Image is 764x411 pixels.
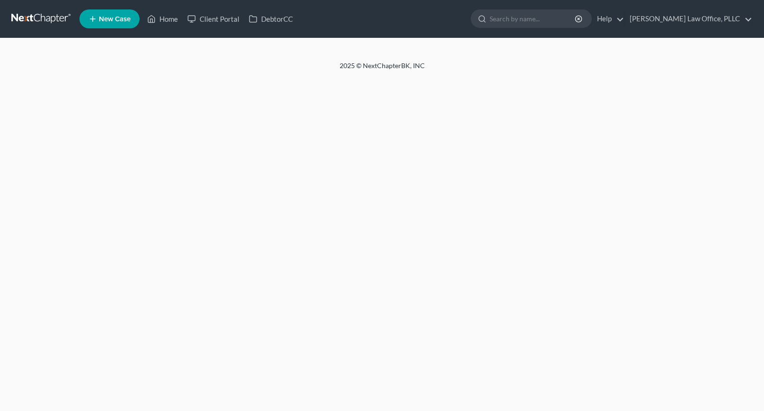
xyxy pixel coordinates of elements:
a: Help [592,10,624,27]
a: Home [142,10,183,27]
div: 2025 © NextChapterBK, INC [113,61,652,78]
a: [PERSON_NAME] Law Office, PLLC [625,10,752,27]
input: Search by name... [490,10,576,27]
a: Client Portal [183,10,244,27]
span: New Case [99,16,131,23]
a: DebtorCC [244,10,298,27]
